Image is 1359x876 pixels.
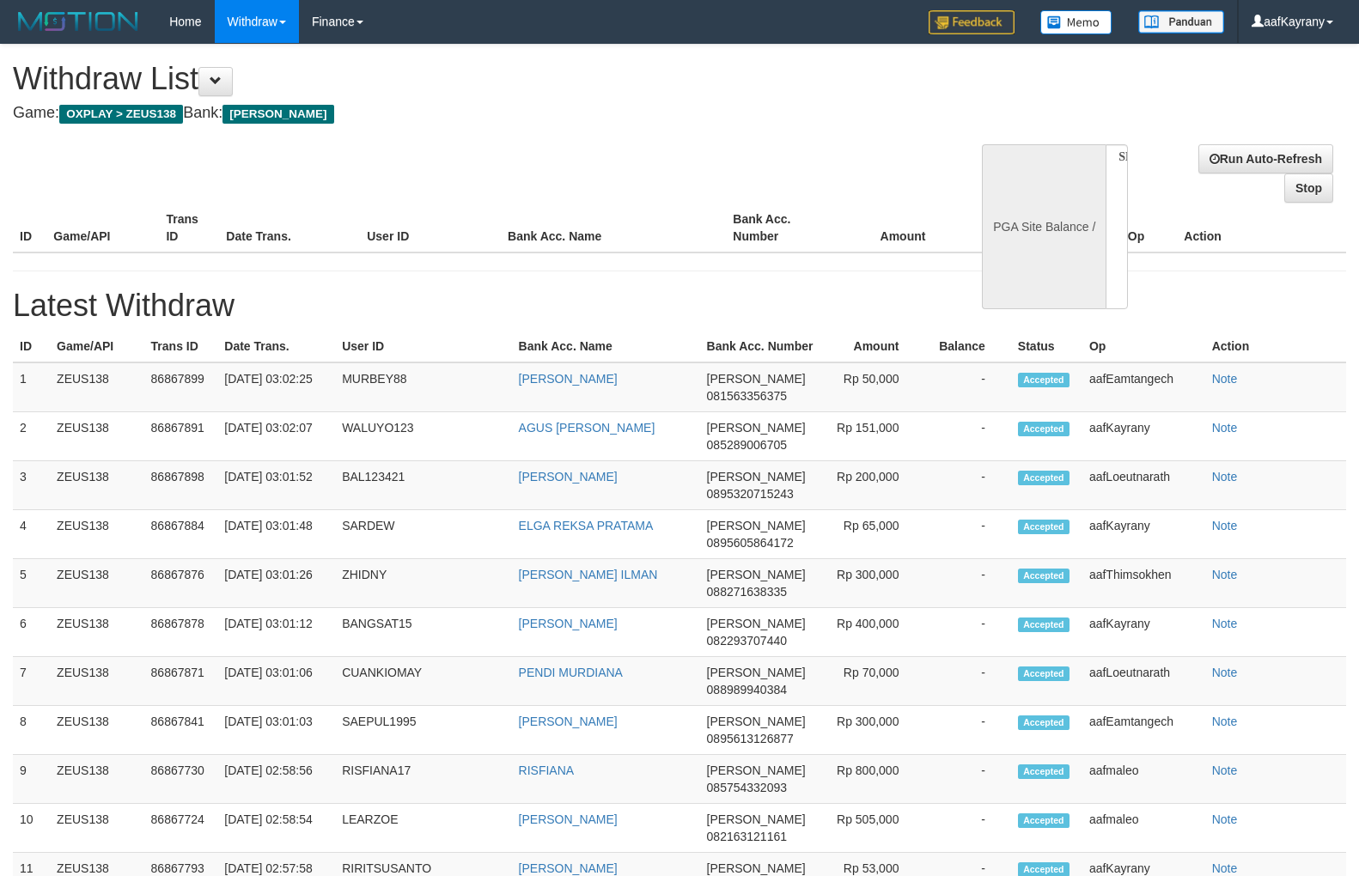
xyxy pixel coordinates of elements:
[13,755,50,804] td: 9
[1018,569,1070,583] span: Accepted
[144,755,218,804] td: 86867730
[13,706,50,755] td: 8
[707,438,787,452] span: 085289006705
[335,331,511,362] th: User ID
[50,706,143,755] td: ZEUS138
[144,362,218,412] td: 86867899
[1212,861,1238,875] a: Note
[519,812,618,826] a: [PERSON_NAME]
[1040,10,1112,34] img: Button%20Memo.svg
[222,105,333,124] span: [PERSON_NAME]
[335,608,511,657] td: BANGSAT15
[335,755,511,804] td: RISFIANA17
[144,461,218,510] td: 86867898
[707,763,806,777] span: [PERSON_NAME]
[144,559,218,608] td: 86867876
[1018,520,1070,534] span: Accepted
[217,510,335,559] td: [DATE] 03:01:48
[335,510,511,559] td: SARDEW
[929,10,1015,34] img: Feedback.jpg
[707,389,787,403] span: 081563356375
[13,559,50,608] td: 5
[13,62,889,96] h1: Withdraw List
[1018,715,1070,730] span: Accepted
[823,331,924,362] th: Amount
[707,830,787,843] span: 082163121161
[519,617,618,630] a: [PERSON_NAME]
[1212,763,1238,777] a: Note
[924,331,1010,362] th: Balance
[1018,471,1070,485] span: Accepted
[13,9,143,34] img: MOTION_logo.png
[1082,362,1205,412] td: aafEamtangech
[217,755,335,804] td: [DATE] 02:58:56
[823,657,924,706] td: Rp 70,000
[982,144,1106,309] div: PGA Site Balance /
[924,657,1010,706] td: -
[1018,666,1070,681] span: Accepted
[1018,813,1070,828] span: Accepted
[1082,331,1205,362] th: Op
[519,666,623,679] a: PENDI MURDIANA
[13,331,50,362] th: ID
[13,204,46,252] th: ID
[1212,812,1238,826] a: Note
[1212,568,1238,581] a: Note
[1198,144,1333,173] a: Run Auto-Refresh
[707,372,806,386] span: [PERSON_NAME]
[519,715,618,728] a: [PERSON_NAME]
[823,362,924,412] td: Rp 50,000
[335,706,511,755] td: SAEPUL1995
[519,861,618,875] a: [PERSON_NAME]
[1212,715,1238,728] a: Note
[501,204,726,252] th: Bank Acc. Name
[707,617,806,630] span: [PERSON_NAME]
[144,331,218,362] th: Trans ID
[924,412,1010,461] td: -
[707,732,794,745] span: 0895613126877
[144,608,218,657] td: 86867878
[707,585,787,599] span: 088271638335
[1082,608,1205,657] td: aafKayrany
[707,781,787,794] span: 085754332093
[217,559,335,608] td: [DATE] 03:01:26
[1177,204,1346,252] th: Action
[144,804,218,853] td: 86867724
[217,706,335,755] td: [DATE] 03:01:03
[59,105,183,124] span: OXPLAY > ZEUS138
[46,204,159,252] th: Game/API
[519,421,655,435] a: AGUS [PERSON_NAME]
[707,666,806,679] span: [PERSON_NAME]
[1212,519,1238,532] a: Note
[519,470,618,484] a: [PERSON_NAME]
[707,715,806,728] span: [PERSON_NAME]
[50,331,143,362] th: Game/API
[13,510,50,559] td: 4
[1011,331,1082,362] th: Status
[1082,559,1205,608] td: aafThimsokhen
[335,657,511,706] td: CUANKIOMAY
[50,510,143,559] td: ZEUS138
[13,461,50,510] td: 3
[50,461,143,510] td: ZEUS138
[335,362,511,412] td: MURBEY88
[707,470,806,484] span: [PERSON_NAME]
[50,755,143,804] td: ZEUS138
[823,412,924,461] td: Rp 151,000
[50,559,143,608] td: ZEUS138
[707,861,806,875] span: [PERSON_NAME]
[1082,804,1205,853] td: aafmaleo
[1018,422,1070,436] span: Accepted
[335,804,511,853] td: LEARZOE
[1212,617,1238,630] a: Note
[144,706,218,755] td: 86867841
[50,608,143,657] td: ZEUS138
[1082,412,1205,461] td: aafKayrany
[951,204,1054,252] th: Balance
[519,519,654,532] a: ELGA REKSA PRATAMA
[1018,373,1070,387] span: Accepted
[700,331,824,362] th: Bank Acc. Number
[219,204,360,252] th: Date Trans.
[1018,764,1070,779] span: Accepted
[1205,331,1346,362] th: Action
